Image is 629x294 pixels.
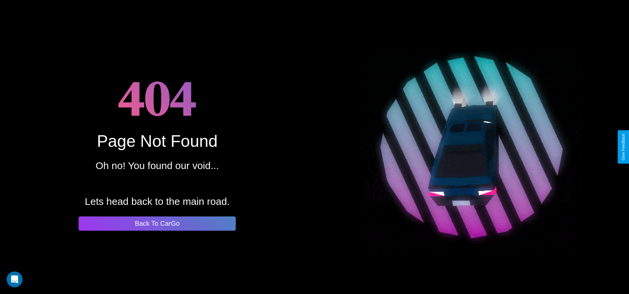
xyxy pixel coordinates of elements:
[621,134,626,160] div: Give Feedback
[118,64,197,132] h1: 404
[7,271,23,287] div: Open Intercom Messenger
[85,157,230,210] p: Oh no! You found our void... Lets head back to the main road.
[79,216,236,231] button: Back To CarGo
[97,132,218,151] div: Page Not Found
[362,37,582,257] img: spinning car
